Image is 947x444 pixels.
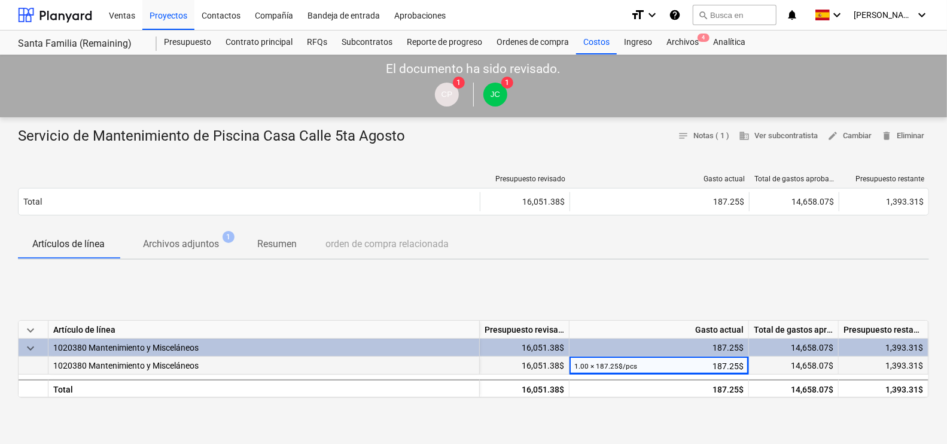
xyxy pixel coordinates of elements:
div: Total de gastos aprobados [749,321,839,339]
p: Artículos de línea [32,237,105,251]
div: 1,393.31$ [839,339,928,357]
a: Reporte de progreso [400,31,489,54]
span: Notas ( 1 ) [678,129,729,143]
span: Ver subcontratista [739,129,818,143]
i: notifications [786,8,798,22]
i: keyboard_arrow_down [915,8,929,22]
small: 1.00 × 187.25$ / pcs [574,362,637,370]
div: Gasto actual [570,321,749,339]
a: Ingreso [617,31,659,54]
a: Analítica [706,31,753,54]
div: Presupuesto revisado [485,175,565,183]
div: 1020380 Mantenimiento y Misceláneos [53,339,474,356]
span: 1 [453,77,465,89]
span: edit [827,130,838,141]
span: keyboard_arrow_down [23,323,38,337]
div: Claudia Perez [435,83,459,107]
div: Presupuesto restante [839,321,928,339]
div: 187.25$ [574,339,744,357]
span: 1 [501,77,513,89]
div: Santa Familia (Remaining) [18,38,142,50]
button: Ver subcontratista [734,127,823,145]
div: Widget de chat [887,387,947,444]
a: Subcontratos [334,31,400,54]
div: Javier Cattan [483,83,507,107]
div: Archivos [659,31,706,54]
div: 1,393.31$ [839,379,928,397]
button: Eliminar [876,127,929,145]
div: 187.25$ [574,357,744,375]
div: 16,051.38$ [480,357,570,375]
span: notes [678,130,689,141]
div: 14,658.07$ [749,192,839,211]
div: Total [48,379,480,397]
p: El documento ha sido revisado. [386,61,561,78]
p: Total [23,196,42,208]
a: Ordenes de compra [489,31,576,54]
div: 16,051.38$ [480,339,570,357]
span: business [739,130,750,141]
div: 187.25$ [574,381,744,399]
span: 1020380 Mantenimiento y Misceláneos [53,361,199,370]
span: CP [441,90,453,99]
span: 1 [223,231,235,243]
button: Notas ( 1 ) [673,127,734,145]
div: 16,051.38$ [480,192,570,211]
div: Servicio de Mantenimiento de Piscina Casa Calle 5ta Agosto [18,127,415,146]
a: Costos [576,31,617,54]
i: keyboard_arrow_down [645,8,659,22]
div: 16,051.38$ [480,379,570,397]
span: keyboard_arrow_down [23,341,38,355]
div: 14,658.07$ [749,339,839,357]
span: 4 [698,34,710,42]
div: Presupuesto restante [844,175,924,183]
span: 14,658.07$ [791,361,833,370]
span: [PERSON_NAME] [854,10,913,20]
iframe: Chat Widget [887,387,947,444]
div: Total de gastos aprobados [754,175,835,183]
a: Contrato principal [218,31,300,54]
i: Base de conocimientos [669,8,681,22]
span: 1,393.31$ [886,197,924,206]
span: Eliminar [881,129,924,143]
a: RFQs [300,31,334,54]
div: 187.25$ [575,197,744,206]
div: Presupuesto revisado [480,321,570,339]
span: JC [491,90,500,99]
span: Cambiar [827,129,872,143]
div: Artículo de línea [48,321,480,339]
span: search [698,10,708,20]
a: Archivos4 [659,31,706,54]
button: Cambiar [823,127,876,145]
div: 14,658.07$ [749,379,839,397]
p: Archivos adjuntos [143,237,219,251]
span: delete [881,130,892,141]
span: 1,393.31$ [885,361,923,370]
i: keyboard_arrow_down [830,8,844,22]
i: format_size [631,8,645,22]
a: Presupuesto [157,31,218,54]
p: Resumen [257,237,297,251]
button: Busca en [693,5,777,25]
div: Gasto actual [575,175,745,183]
